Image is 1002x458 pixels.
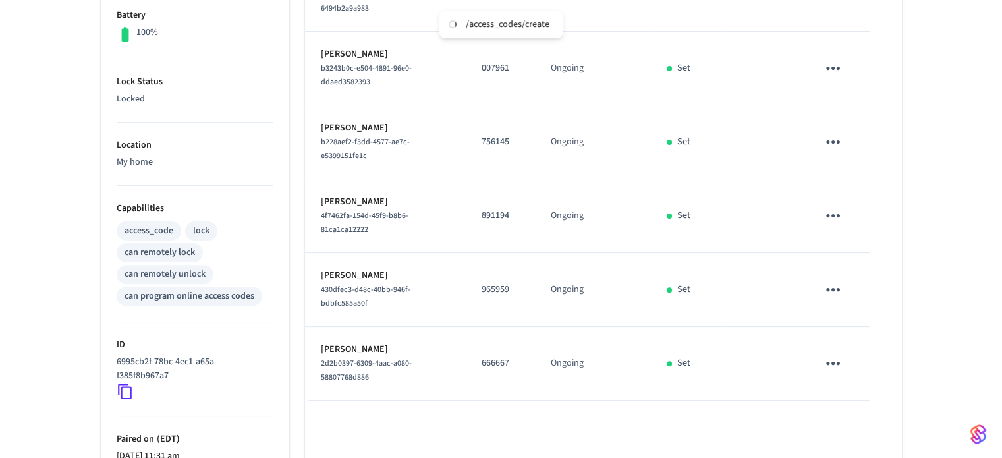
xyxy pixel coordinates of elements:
[321,47,451,61] p: [PERSON_NAME]
[117,138,273,152] p: Location
[154,432,180,445] span: ( EDT )
[677,135,690,149] p: Set
[535,179,651,253] td: Ongoing
[677,61,690,75] p: Set
[321,210,408,235] span: 4f7462fa-154d-45f9-b8b6-81ca1ca12222
[535,327,651,401] td: Ongoing
[117,338,273,352] p: ID
[117,355,268,383] p: 6995cb2f-78bc-4ec1-a65a-f385f8b967a7
[482,209,519,223] p: 891194
[117,9,273,22] p: Battery
[321,121,451,135] p: [PERSON_NAME]
[321,343,451,357] p: [PERSON_NAME]
[677,209,690,223] p: Set
[535,253,651,327] td: Ongoing
[321,195,451,209] p: [PERSON_NAME]
[125,289,254,303] div: can program online access codes
[125,224,173,238] div: access_code
[117,75,273,89] p: Lock Status
[482,357,519,370] p: 666667
[321,269,451,283] p: [PERSON_NAME]
[535,105,651,179] td: Ongoing
[117,202,273,215] p: Capabilities
[482,135,519,149] p: 756145
[321,284,410,309] span: 430dfec3-d48c-40bb-946f-bdbfc585a50f
[321,358,412,383] span: 2d2b0397-6309-4aac-a080-58807768d886
[677,283,690,297] p: Set
[970,424,986,445] img: SeamLogoGradient.69752ec5.svg
[677,357,690,370] p: Set
[482,61,519,75] p: 007961
[117,156,273,169] p: My home
[136,26,158,40] p: 100%
[117,432,273,446] p: Paired on
[193,224,209,238] div: lock
[125,246,195,260] div: can remotely lock
[535,32,651,105] td: Ongoing
[125,268,206,281] div: can remotely unlock
[321,136,410,161] span: b228aef2-f3dd-4577-ae7c-e5399151fe1c
[466,18,549,30] div: /access_codes/create
[482,283,519,297] p: 965959
[321,63,412,88] span: b3243b0c-e504-4891-96e0-ddaed3582393
[117,92,273,106] p: Locked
